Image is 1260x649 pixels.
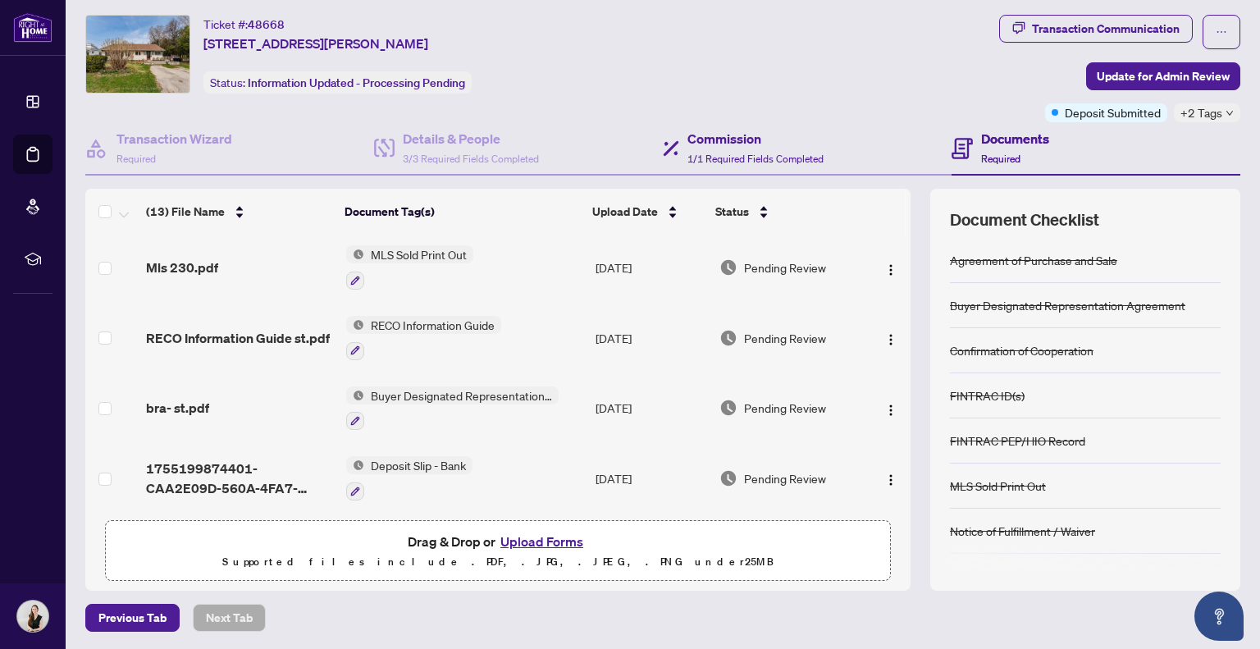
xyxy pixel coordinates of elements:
[1226,109,1234,117] span: down
[495,531,588,552] button: Upload Forms
[950,477,1046,495] div: MLS Sold Print Out
[589,303,713,373] td: [DATE]
[981,153,1020,165] span: Required
[687,129,824,149] h4: Commission
[1194,592,1244,641] button: Open asap
[364,245,473,263] span: MLS Sold Print Out
[403,153,539,165] span: 3/3 Required Fields Completed
[13,12,52,43] img: logo
[1180,103,1222,122] span: +2 Tags
[346,245,364,263] img: Status Icon
[592,203,658,221] span: Upload Date
[586,189,708,235] th: Upload Date
[146,459,332,498] span: 1755199874401-CAA2E09D-560A-4FA7-9F81-A43A5FB9F613.jpeg
[203,34,428,53] span: [STREET_ADDRESS][PERSON_NAME]
[346,456,472,500] button: Status IconDeposit Slip - Bank
[248,17,285,32] span: 48668
[719,329,737,347] img: Document Status
[878,325,904,351] button: Logo
[884,333,897,346] img: Logo
[116,552,880,572] p: Supported files include .PDF, .JPG, .JPEG, .PNG under 25 MB
[950,341,1093,359] div: Confirmation of Cooperation
[146,398,209,418] span: bra- st.pdf
[116,153,156,165] span: Required
[589,443,713,514] td: [DATE]
[1086,62,1240,90] button: Update for Admin Review
[85,604,180,632] button: Previous Tab
[589,232,713,303] td: [DATE]
[709,189,862,235] th: Status
[364,316,501,334] span: RECO Information Guide
[248,75,465,90] span: Information Updated - Processing Pending
[139,189,338,235] th: (13) File Name
[1065,103,1161,121] span: Deposit Submitted
[687,153,824,165] span: 1/1 Required Fields Completed
[719,399,737,417] img: Document Status
[203,15,285,34] div: Ticket #:
[346,316,501,360] button: Status IconRECO Information Guide
[950,432,1085,450] div: FINTRAC PEP/HIO Record
[146,203,225,221] span: (13) File Name
[346,386,364,404] img: Status Icon
[146,328,330,348] span: RECO Information Guide st.pdf
[950,208,1099,231] span: Document Checklist
[116,129,232,149] h4: Transaction Wizard
[878,465,904,491] button: Logo
[878,254,904,281] button: Logo
[950,386,1025,404] div: FINTRAC ID(s)
[346,456,364,474] img: Status Icon
[86,16,189,93] img: IMG-S12291694_1.jpg
[719,469,737,487] img: Document Status
[744,469,826,487] span: Pending Review
[106,521,890,582] span: Drag & Drop orUpload FormsSupported files include .PDF, .JPG, .JPEG, .PNG under25MB
[403,129,539,149] h4: Details & People
[715,203,749,221] span: Status
[950,251,1117,269] div: Agreement of Purchase and Sale
[884,263,897,277] img: Logo
[146,258,218,277] span: Mls 230.pdf
[1032,16,1180,42] div: Transaction Communication
[950,296,1185,314] div: Buyer Designated Representation Agreement
[744,329,826,347] span: Pending Review
[346,316,364,334] img: Status Icon
[884,473,897,487] img: Logo
[950,522,1095,540] div: Notice of Fulfillment / Waiver
[589,373,713,444] td: [DATE]
[346,245,473,290] button: Status IconMLS Sold Print Out
[744,258,826,277] span: Pending Review
[203,71,472,94] div: Status:
[364,456,472,474] span: Deposit Slip - Bank
[999,15,1193,43] button: Transaction Communication
[98,605,167,631] span: Previous Tab
[884,404,897,417] img: Logo
[744,399,826,417] span: Pending Review
[364,386,559,404] span: Buyer Designated Representation Agreement
[1216,26,1227,38] span: ellipsis
[17,601,48,632] img: Profile Icon
[719,258,737,277] img: Document Status
[193,604,266,632] button: Next Tab
[346,386,559,431] button: Status IconBuyer Designated Representation Agreement
[408,531,588,552] span: Drag & Drop or
[1097,63,1230,89] span: Update for Admin Review
[878,395,904,421] button: Logo
[981,129,1049,149] h4: Documents
[338,189,587,235] th: Document Tag(s)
